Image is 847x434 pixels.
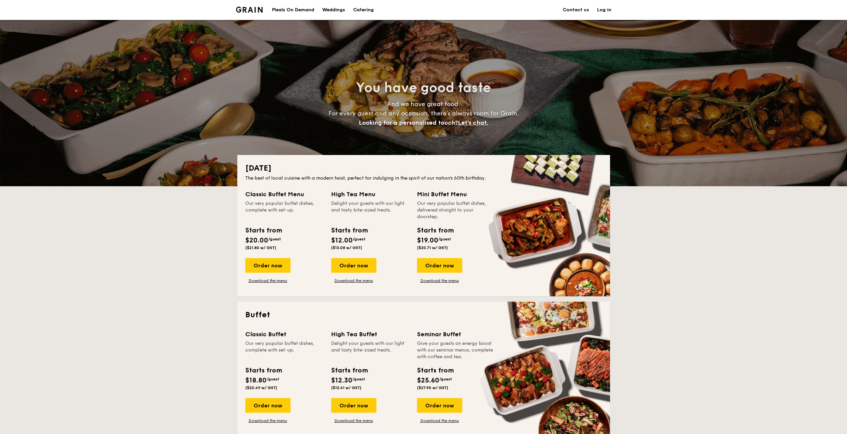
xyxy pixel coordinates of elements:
[245,376,267,384] span: $18.80
[245,258,291,273] div: Order now
[417,190,495,199] div: Mini Buffet Menu
[236,7,263,13] img: Grain
[245,398,291,413] div: Order now
[417,398,462,413] div: Order now
[417,225,453,235] div: Starts from
[417,278,462,283] a: Download the menu
[245,175,602,182] div: The best of local cuisine with a modern twist, perfect for indulging in the spirit of our nation’...
[245,278,291,283] a: Download the menu
[331,398,376,413] div: Order now
[245,365,282,375] div: Starts from
[331,236,353,244] span: $12.00
[245,163,602,174] h2: [DATE]
[245,190,323,199] div: Classic Buffet Menu
[331,245,362,250] span: ($13.08 w/ GST)
[417,258,462,273] div: Order now
[245,200,323,220] div: Our very popular buffet dishes, complete with set-up.
[245,385,277,390] span: ($20.49 w/ GST)
[417,340,495,360] div: Give your guests an energy boost with our seminar menus, complete with coffee and tea.
[359,119,458,126] span: Looking for a personalised touch?
[417,200,495,220] div: Our very popular buffet dishes, delivered straight to your doorstep.
[331,258,376,273] div: Order now
[458,119,488,126] span: Let's chat.
[267,377,279,381] span: /guest
[417,385,448,390] span: ($27.90 w/ GST)
[245,340,323,360] div: Our very popular buffet dishes, complete with set-up.
[245,236,268,244] span: $20.00
[417,365,453,375] div: Starts from
[331,278,376,283] a: Download the menu
[245,330,323,339] div: Classic Buffet
[417,330,495,339] div: Seminar Buffet
[356,80,491,96] span: You have good taste
[245,310,602,320] h2: Buffet
[417,376,439,384] span: $25.60
[438,237,451,241] span: /guest
[439,377,452,381] span: /guest
[331,340,409,360] div: Delight your guests with our light and tasty bite-sized treats.
[331,418,376,423] a: Download the menu
[331,190,409,199] div: High Tea Menu
[328,100,519,126] span: And we have great food. For every guest and any occasion, there’s always room for Grain.
[352,377,365,381] span: /guest
[417,245,448,250] span: ($20.71 w/ GST)
[417,236,438,244] span: $19.00
[417,418,462,423] a: Download the menu
[353,237,365,241] span: /guest
[331,385,361,390] span: ($13.41 w/ GST)
[236,7,263,13] a: Logotype
[331,365,367,375] div: Starts from
[331,330,409,339] div: High Tea Buffet
[268,237,281,241] span: /guest
[331,200,409,220] div: Delight your guests with our light and tasty bite-sized treats.
[245,418,291,423] a: Download the menu
[331,376,352,384] span: $12.30
[245,245,276,250] span: ($21.80 w/ GST)
[245,225,282,235] div: Starts from
[331,225,367,235] div: Starts from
